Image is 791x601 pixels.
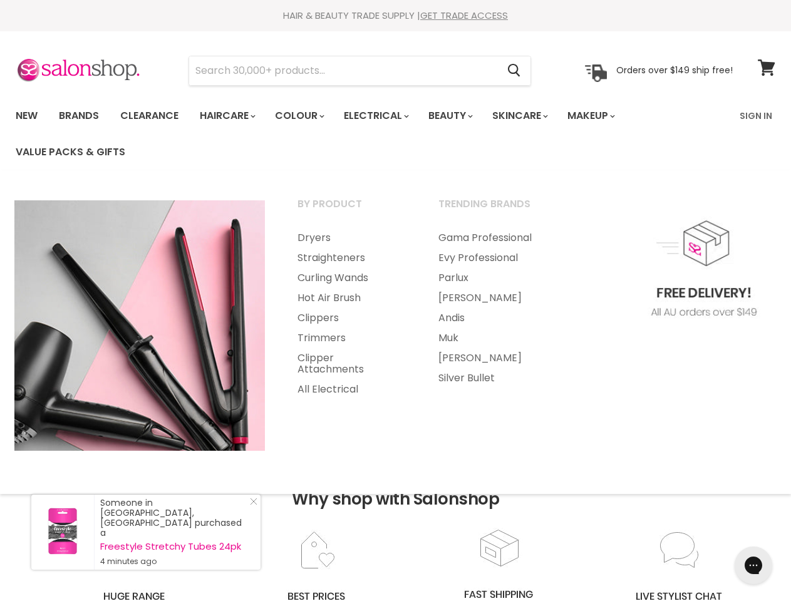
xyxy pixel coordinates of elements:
a: Trimmers [282,328,420,348]
form: Product [189,56,531,86]
ul: Main menu [282,228,420,399]
ul: Main menu [423,228,561,388]
small: 4 minutes ago [100,557,248,567]
a: Haircare [190,103,263,129]
a: All Electrical [282,379,420,399]
a: GET TRADE ACCESS [420,9,508,22]
a: Sign In [732,103,780,129]
a: Silver Bullet [423,368,561,388]
a: Muk [423,328,561,348]
a: Electrical [334,103,416,129]
iframe: Gorgias live chat messenger [728,542,778,588]
p: Orders over $149 ship free! [616,64,733,76]
a: Beauty [419,103,480,129]
a: Dryers [282,228,420,248]
a: Freestyle Stretchy Tubes 24pk [100,542,248,552]
a: Value Packs & Gifts [6,139,135,165]
a: Gama Professional [423,228,561,248]
svg: Close Icon [250,498,257,505]
a: Trending Brands [423,194,561,225]
a: Clearance [111,103,188,129]
input: Search [189,56,497,85]
a: Curling Wands [282,268,420,288]
a: Evy Professional [423,248,561,268]
a: Brands [49,103,108,129]
a: Hot Air Brush [282,288,420,308]
a: Visit product page [31,495,94,570]
a: [PERSON_NAME] [423,288,561,308]
a: Colour [266,103,332,129]
a: Makeup [558,103,623,129]
button: Search [497,56,530,85]
div: Someone in [GEOGRAPHIC_DATA], [GEOGRAPHIC_DATA] purchased a [100,498,248,567]
a: [PERSON_NAME] [423,348,561,368]
a: Andis [423,308,561,328]
a: Clipper Attachments [282,348,420,379]
a: Close Notification [245,498,257,510]
a: By Product [282,194,420,225]
a: Parlux [423,268,561,288]
ul: Main menu [6,98,732,170]
a: Straighteners [282,248,420,268]
a: Clippers [282,308,420,328]
a: Skincare [483,103,556,129]
a: New [6,103,47,129]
